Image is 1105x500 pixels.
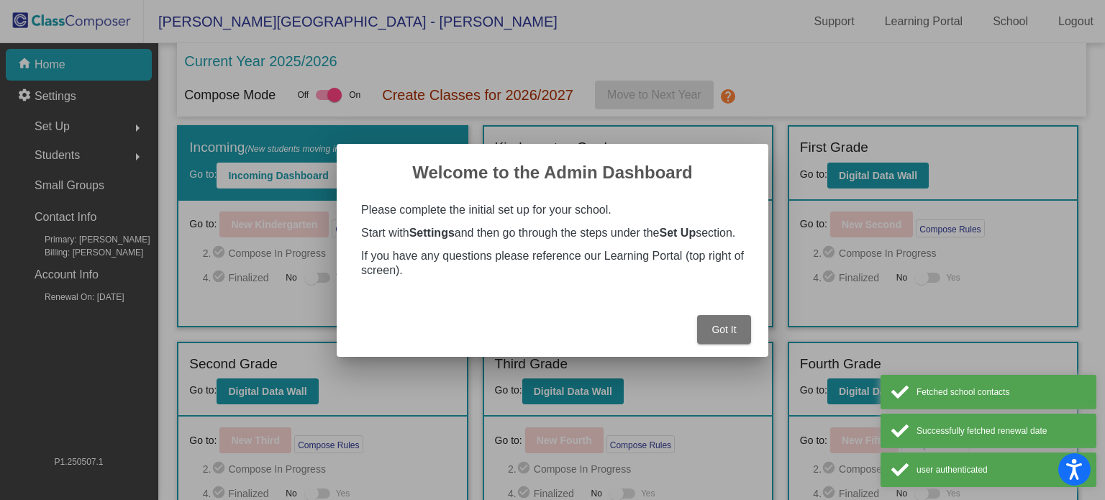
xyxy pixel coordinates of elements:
b: Settings [409,227,455,239]
button: Got It [697,315,751,344]
div: Successfully fetched renewal date [917,424,1086,437]
p: If you have any questions please reference our Learning Portal (top right of screen). [361,249,744,278]
p: Please complete the initial set up for your school. [361,203,744,217]
p: Start with and then go through the steps under the section. [361,226,744,240]
b: Set Up [659,227,696,239]
h2: Welcome to the Admin Dashboard [354,161,751,184]
span: Got It [711,324,736,335]
div: user authenticated [917,463,1086,476]
div: Fetched school contacts [917,386,1086,399]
